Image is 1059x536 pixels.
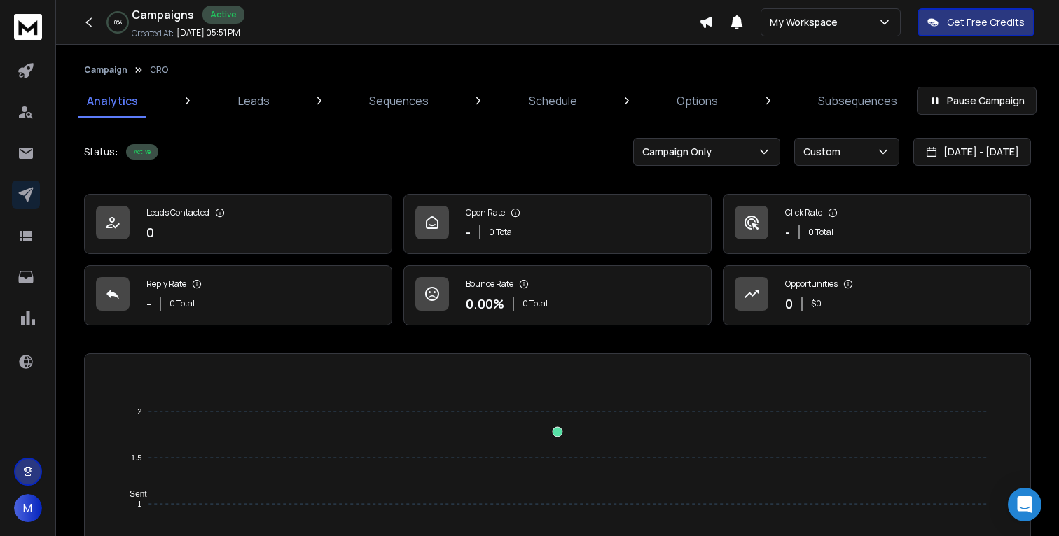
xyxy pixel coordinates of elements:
p: 0 Total [169,298,195,309]
p: - [785,223,790,242]
span: Sent [119,489,147,499]
p: 0 Total [522,298,548,309]
a: Leads [230,84,278,118]
div: Active [126,144,158,160]
a: Options [668,84,726,118]
p: 0 Total [489,227,514,238]
a: Leads Contacted0 [84,194,392,254]
button: M [14,494,42,522]
p: $ 0 [811,298,822,309]
p: Leads Contacted [146,207,209,218]
a: Analytics [78,84,146,118]
a: Opportunities0$0 [723,265,1031,325]
tspan: 2 [137,407,141,416]
p: Sequences [369,92,429,109]
p: - [466,223,471,242]
p: [DATE] 05:51 PM [176,27,240,38]
p: Schedule [529,92,577,109]
a: Schedule [520,84,586,118]
p: Created At: [132,28,174,39]
button: Campaign [84,64,127,76]
p: Open Rate [466,207,505,218]
p: Opportunities [785,278,838,290]
p: 0.00 % [466,294,504,313]
div: Open Intercom Messenger [1008,488,1041,521]
p: Status: [84,145,118,159]
button: [DATE] - [DATE] [913,138,1031,166]
p: Analytics [87,92,138,109]
p: Bounce Rate [466,278,513,290]
button: Pause Campaign [917,87,1037,115]
a: Reply Rate-0 Total [84,265,392,325]
p: Reply Rate [146,278,186,290]
p: 0 [146,223,154,242]
a: Bounce Rate0.00%0 Total [403,265,712,325]
a: Click Rate-0 Total [723,194,1031,254]
tspan: 1.5 [131,453,141,462]
p: Custom [803,145,846,159]
p: 0 [785,294,793,313]
p: - [146,294,151,313]
p: CRO [150,64,168,76]
p: Options [677,92,718,109]
p: Leads [238,92,270,109]
img: logo [14,14,42,40]
p: Subsequences [818,92,897,109]
p: Campaign Only [642,145,717,159]
p: Click Rate [785,207,822,218]
p: My Workspace [770,15,843,29]
a: Subsequences [810,84,906,118]
h1: Campaigns [132,6,194,23]
tspan: 1 [137,500,141,508]
p: 0 % [114,18,122,27]
a: Sequences [361,84,437,118]
p: Get Free Credits [947,15,1025,29]
button: Get Free Credits [918,8,1034,36]
a: Open Rate-0 Total [403,194,712,254]
p: 0 Total [808,227,833,238]
div: Active [202,6,244,24]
